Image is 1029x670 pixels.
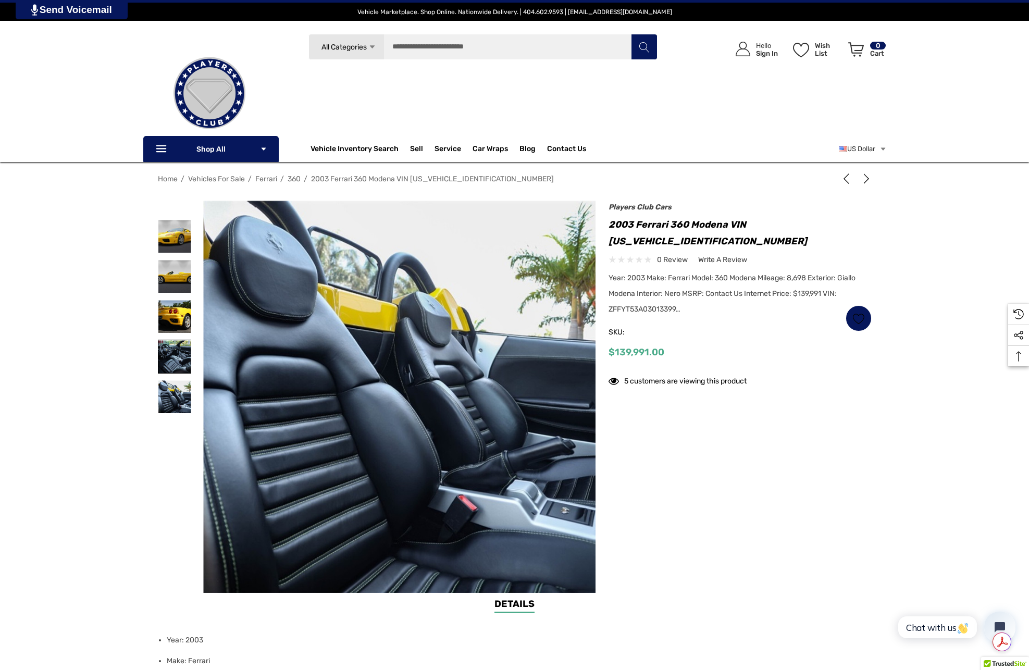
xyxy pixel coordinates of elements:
span: Write a Review [698,255,747,265]
svg: Icon Arrow Down [368,43,376,51]
img: For Sale: 2003 Ferrari 360 Modena VIN ZFFYT53A030133990 [158,300,191,333]
a: Blog [519,144,536,156]
img: PjwhLS0gR2VuZXJhdG9yOiBHcmF2aXQuaW8gLS0+PHN2ZyB4bWxucz0iaHR0cDovL3d3dy53My5vcmcvMjAwMC9zdmciIHhtb... [31,4,38,16]
img: For Sale: 2003 Ferrari 360 Modena VIN ZFFYT53A030133990 [158,380,191,413]
svg: Wish List [793,43,809,57]
svg: Top [1008,351,1029,362]
button: Search [631,34,657,60]
img: For Sale: 2003 Ferrari 360 Modena VIN ZFFYT53A030133990 [158,220,191,253]
span: Vehicle Marketplace. Shop Online. Nationwide Delivery. | 404.602.9593 | [EMAIL_ADDRESS][DOMAIN_NAME] [357,8,672,16]
li: Year: 2003 [167,630,865,651]
a: Sign in [724,31,783,67]
a: Ferrari [255,175,277,183]
a: Wish List [846,305,872,331]
a: USD [839,139,887,159]
a: Previous [841,173,856,184]
img: For Sale: 2003 Ferrari 360 Modena VIN ZFFYT53A030133990 [158,340,191,373]
a: Home [158,175,178,183]
iframe: Tidio Chat [887,603,1024,652]
svg: Icon Arrow Down [260,145,267,153]
a: 360 [288,175,301,183]
a: Contact Us [547,144,586,156]
a: Write a Review [698,253,747,266]
div: 5 customers are viewing this product [609,371,747,388]
a: Next [857,173,872,184]
svg: Wish List [852,313,864,325]
p: Hello [756,42,778,49]
svg: Icon Line [155,143,170,155]
p: Shop All [143,136,279,162]
a: Players Club Cars [609,203,672,212]
img: Players Club | Cars For Sale [157,41,262,145]
span: Sell [410,144,423,156]
span: Year: 2003 Make: Ferrari Model: 360 Modena Mileage: 8,698 Exterior: Giallo Modena Interior: Nero ... [609,274,856,314]
span: Car Wraps [473,144,508,156]
svg: Social Media [1013,330,1024,341]
svg: Review Your Cart [848,42,864,57]
a: Wish List Wish List [788,31,844,67]
span: SKU: [609,325,661,340]
span: $139,991.00 [609,346,664,358]
img: For Sale: 2003 Ferrari 360 Modena VIN ZFFYT53A030133990 [158,260,191,293]
p: Wish List [815,42,842,57]
a: Sell [410,139,435,159]
h1: 2003 Ferrari 360 Modena VIN [US_VEHICLE_IDENTIFICATION_NUMBER] [609,216,872,250]
a: 2003 Ferrari 360 Modena VIN [US_VEHICLE_IDENTIFICATION_NUMBER] [311,175,554,183]
nav: Breadcrumb [158,170,872,188]
a: Vehicles For Sale [188,175,245,183]
span: 0 review [657,253,688,266]
p: Sign In [756,49,778,57]
a: Details [494,597,535,613]
span: All Categories [321,43,367,52]
a: Car Wraps [473,139,519,159]
svg: Recently Viewed [1013,309,1024,319]
a: Vehicle Inventory Search [311,144,399,156]
a: Cart with 0 items [844,31,887,72]
p: Cart [870,49,886,57]
p: 0 [870,42,886,49]
svg: Icon User Account [736,42,750,56]
a: Service [435,144,461,156]
a: All Categories Icon Arrow Down Icon Arrow Up [308,34,384,60]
